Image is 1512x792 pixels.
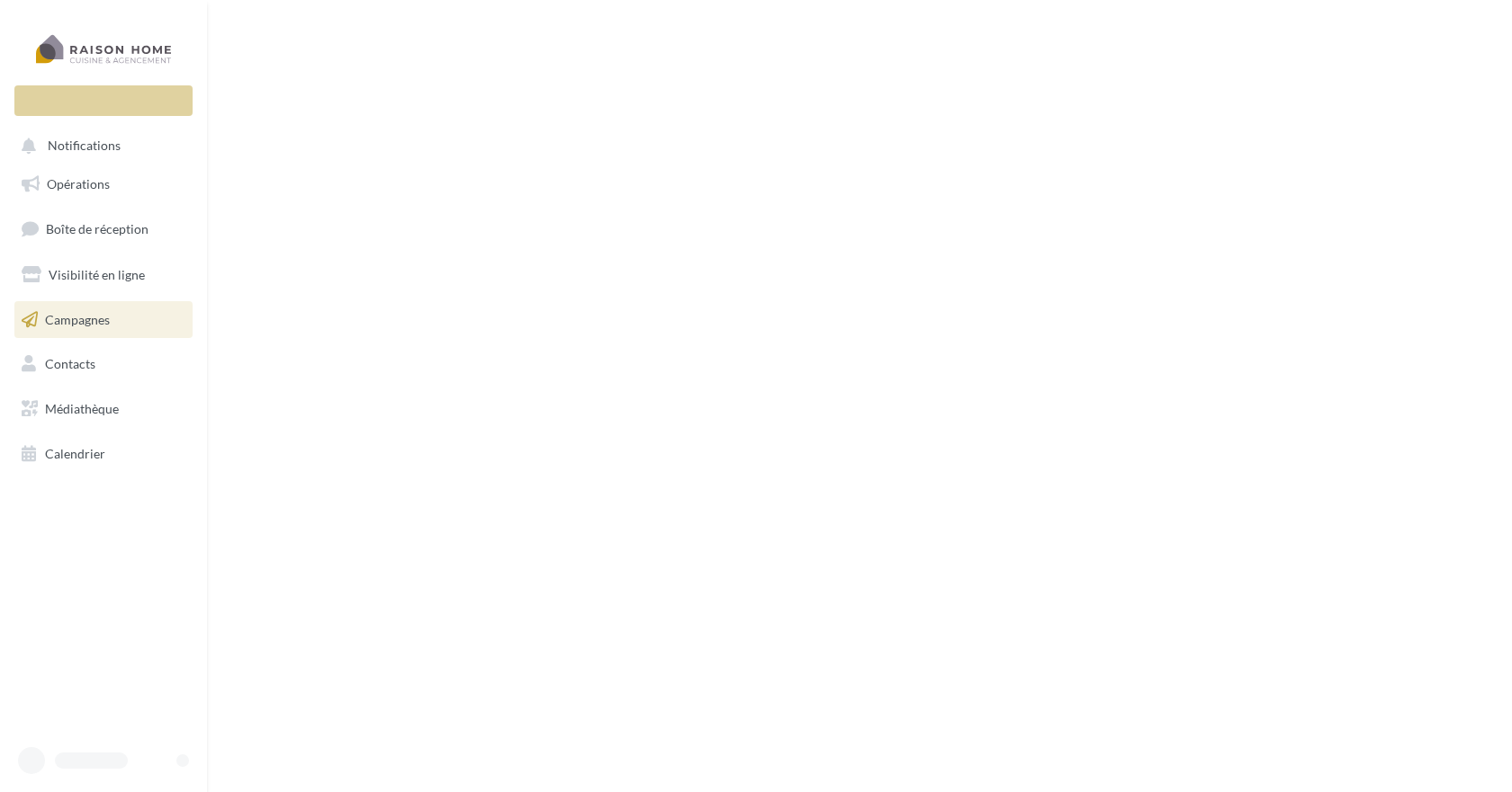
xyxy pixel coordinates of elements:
[45,311,110,326] span: Campagnes
[48,138,121,154] span: Notifications
[46,221,148,236] span: Boîte de réception
[45,401,119,416] span: Médiathèque
[49,267,145,282] span: Visibilité en ligne
[11,301,196,339] a: Campagnes
[11,256,196,294] a: Visibilité en ligne
[47,176,110,191] span: Opérations
[11,435,196,473] a: Calendrier
[11,165,196,203] a: Opérations
[11,390,196,428] a: Médiathèque
[11,209,196,248] a: Boîte de réception
[45,446,105,461] span: Calendrier
[14,85,193,116] div: Nouvelle campagne
[45,356,95,371] span: Contacts
[11,345,196,383] a: Contacts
